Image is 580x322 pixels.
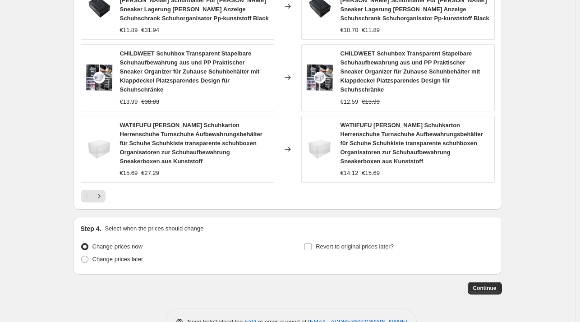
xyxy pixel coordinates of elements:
[316,243,394,250] span: Revert to original prices later?
[120,122,262,165] span: WATIIFUFU [PERSON_NAME] Schuhkarton Herrenschuhe Turnschuhe Aufbewahrungsbehälter für Schuhe Schu...
[141,169,159,178] strike: €27.29
[141,26,159,35] strike: €31.94
[341,50,480,93] span: CHILDWEET Schuhbox Transparent Stapelbare Schuhaufbewahrung aus und PP Praktischer Sneaker Organi...
[141,97,159,106] strike: €38.83
[92,243,143,250] span: Change prices now
[362,169,380,178] strike: €15.69
[86,136,113,163] img: 51MlojPIb1L_80x.jpg
[120,97,138,106] div: €13.99
[306,64,333,91] img: 71jt-DC_OJL_80x.jpg
[120,26,138,35] div: €11.89
[341,26,359,35] div: €10.70
[105,224,203,233] p: Select when the prices should change
[93,190,106,202] button: Next
[362,26,380,35] strike: €11.89
[341,97,359,106] div: €12.59
[86,64,113,91] img: 71jt-DC_OJL_80x.jpg
[468,282,502,294] button: Continue
[92,256,143,262] span: Change prices later
[362,97,380,106] strike: €13.99
[120,169,138,178] div: €15.69
[81,190,106,202] nav: Pagination
[81,224,101,233] h2: Step 4.
[473,285,497,292] span: Continue
[306,136,333,163] img: 51MlojPIb1L_80x.jpg
[120,50,260,93] span: CHILDWEET Schuhbox Transparent Stapelbare Schuhaufbewahrung aus und PP Praktischer Sneaker Organi...
[341,169,359,178] div: €14.12
[341,122,483,165] span: WATIIFUFU [PERSON_NAME] Schuhkarton Herrenschuhe Turnschuhe Aufbewahrungsbehälter für Schuhe Schu...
